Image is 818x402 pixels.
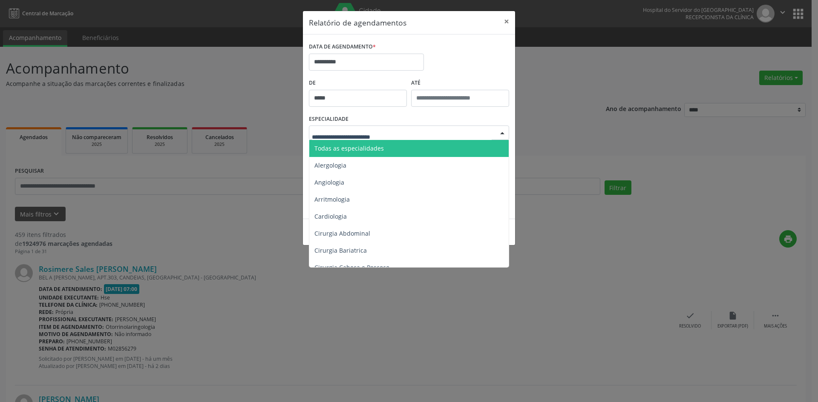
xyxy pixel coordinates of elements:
[314,246,367,254] span: Cirurgia Bariatrica
[498,11,515,32] button: Close
[309,17,406,28] h5: Relatório de agendamentos
[309,77,407,90] label: De
[314,144,384,152] span: Todas as especialidades
[314,161,346,169] span: Alergologia
[314,263,389,271] span: Cirurgia Cabeça e Pescoço
[314,195,350,203] span: Arritmologia
[314,229,370,237] span: Cirurgia Abdominal
[314,212,347,220] span: Cardiologia
[314,178,344,186] span: Angiologia
[309,113,349,126] label: ESPECIALIDADE
[309,40,376,54] label: DATA DE AGENDAMENTO
[411,77,509,90] label: ATÉ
